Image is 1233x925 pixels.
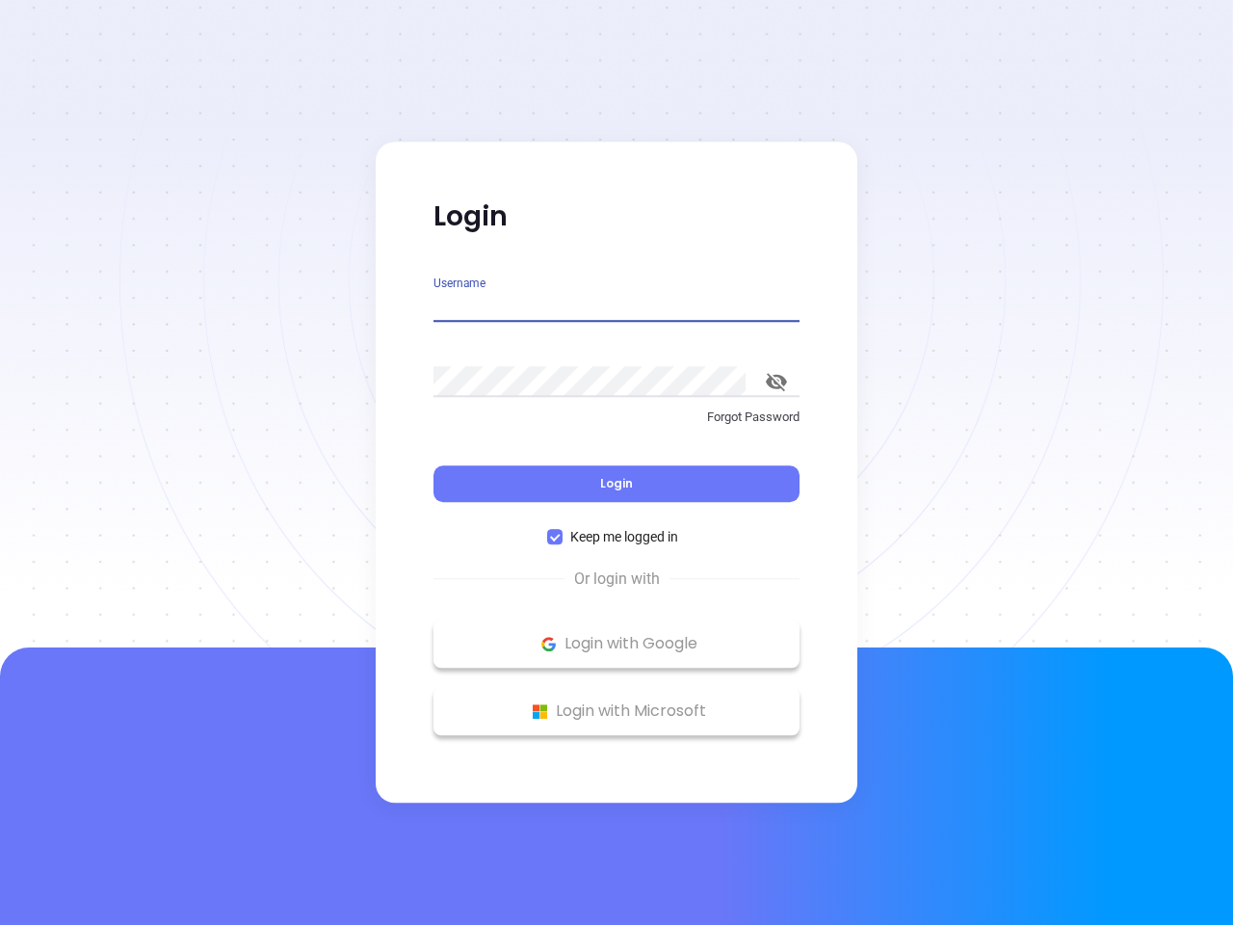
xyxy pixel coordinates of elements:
[433,408,800,442] a: Forgot Password
[433,199,800,234] p: Login
[433,620,800,668] button: Google Logo Login with Google
[433,465,800,502] button: Login
[443,697,790,726] p: Login with Microsoft
[433,277,485,289] label: Username
[433,687,800,735] button: Microsoft Logo Login with Microsoft
[600,475,633,491] span: Login
[563,526,686,547] span: Keep me logged in
[537,632,561,656] img: Google Logo
[753,358,800,405] button: toggle password visibility
[443,629,790,658] p: Login with Google
[564,568,669,591] span: Or login with
[528,700,552,724] img: Microsoft Logo
[433,408,800,427] p: Forgot Password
